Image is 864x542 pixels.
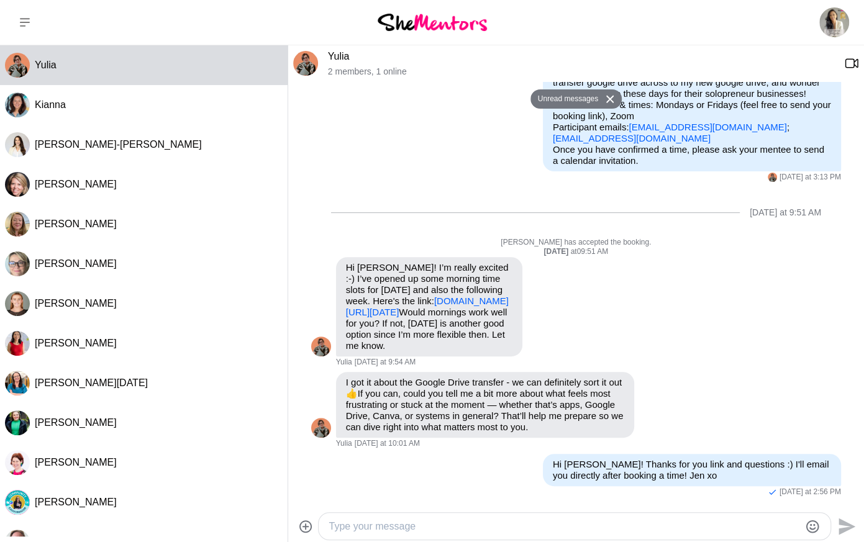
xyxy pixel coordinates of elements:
p: Hi [PERSON_NAME]! Thanks for you link and questions :) I'll email you directly after booking a ti... [553,459,831,481]
img: J [5,132,30,157]
div: Dr Missy Wolfman [5,331,30,356]
img: J [5,371,30,395]
p: 2 members , 1 online [328,66,834,77]
div: Ann Pocock [5,410,30,435]
div: Yulia [5,53,30,78]
img: Y [311,418,331,438]
p: [PERSON_NAME] has accepted the booking. [311,238,841,248]
div: Susan Elford [5,172,30,197]
img: D [5,331,30,356]
div: Yulia [293,51,318,76]
img: Jen Gautier [819,7,849,37]
img: Y [293,51,318,76]
div: Yulia [768,173,777,182]
span: 👍 [346,388,358,399]
a: Yulia [328,51,350,61]
img: Y [5,53,30,78]
img: C [5,251,30,276]
img: R [5,291,30,316]
button: Unread messages [530,89,602,109]
div: Marie Fox [5,490,30,515]
img: T [5,212,30,237]
a: [DOMAIN_NAME][URL][DATE] [346,296,509,317]
img: B [5,450,30,475]
span: Yulia [336,358,352,368]
img: M [5,490,30,515]
p: Hi [PERSON_NAME]! I’m really excited :-) I’ve opened up some morning time slots for [DATE] and al... [346,262,512,351]
div: Janelle Kee-Sue [5,132,30,157]
time: 2025-08-28T22:01:34.560Z [355,439,420,449]
img: S [5,172,30,197]
div: Tammy McCann [5,212,30,237]
span: [PERSON_NAME] [35,457,117,467]
span: [PERSON_NAME] [35,258,117,269]
div: Yulia [311,418,331,438]
span: [PERSON_NAME] [35,179,117,189]
img: A [5,410,30,435]
span: [PERSON_NAME] [35,338,117,348]
img: She Mentors Logo [378,14,487,30]
p: Purpose of Mentor Hour: I need tips Seeking help with: Systems and Processes, Canva Location / Ti... [553,21,831,144]
time: 2025-08-28T21:54:48.763Z [355,358,416,368]
div: Jennifer Natale [5,371,30,395]
span: [PERSON_NAME]-[PERSON_NAME] [35,139,202,150]
a: [EMAIL_ADDRESS][DOMAIN_NAME] [553,133,711,143]
button: Emoji picker [805,519,820,534]
textarea: Type your message [329,519,799,534]
div: Beth Baldwin [5,450,30,475]
span: [PERSON_NAME][DATE] [35,377,148,388]
img: Y [311,336,331,356]
time: 2025-08-29T02:56:19.143Z [780,487,841,497]
div: Roisin Mcsweeney [5,291,30,316]
div: Kianna [5,93,30,117]
span: [PERSON_NAME] [35,497,117,507]
img: Y [768,173,777,182]
span: [PERSON_NAME] [35,417,117,428]
strong: [DATE] [543,247,570,256]
time: 2025-08-28T03:13:46.220Z [780,173,841,183]
span: Yulia [336,439,352,449]
p: I got it about the Google Drive transfer - we can definitely sort it out If you can, could you te... [346,377,624,433]
div: [DATE] at 9:51 AM [750,207,821,218]
div: Yulia [311,336,331,356]
button: Send [831,512,859,540]
img: K [5,93,30,117]
span: [PERSON_NAME] [35,219,117,229]
span: Kianna [35,99,66,110]
span: [PERSON_NAME] [35,298,117,309]
div: Ceri McCutcheon [5,251,30,276]
div: at 09:51 AM [311,247,841,257]
a: [EMAIL_ADDRESS][DOMAIN_NAME] [629,122,786,132]
span: Yulia [35,60,57,70]
p: Once you have confirmed a time, please ask your mentee to send a calendar invitation. [553,144,831,166]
